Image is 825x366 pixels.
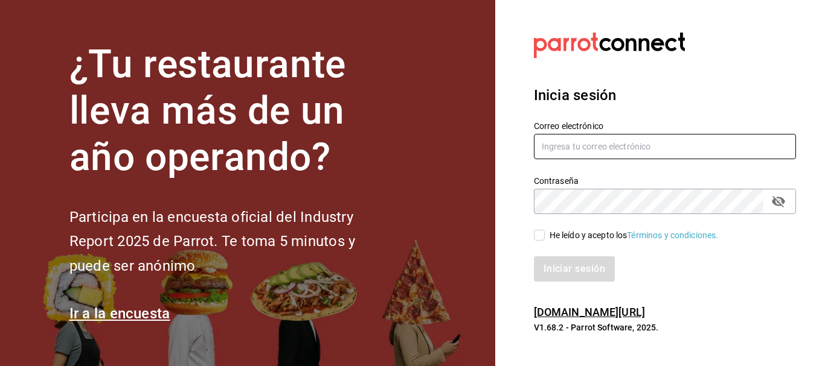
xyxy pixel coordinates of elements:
div: He leído y acepto los [550,229,719,242]
a: Términos y condiciones. [627,230,718,240]
a: Ir a la encuesta [69,305,170,322]
label: Correo electrónico [534,122,796,130]
input: Ingresa tu correo electrónico [534,134,796,159]
button: passwordField [768,191,789,212]
h1: ¿Tu restaurante lleva más de un año operando? [69,42,396,180]
h3: Inicia sesión [534,84,796,106]
h2: Participa en la encuesta oficial del Industry Report 2025 de Parrot. Te toma 5 minutos y puede se... [69,205,396,279]
label: Contraseña [534,177,796,185]
p: V1.68.2 - Parrot Software, 2025. [534,321,796,333]
a: [DOMAIN_NAME][URL] [534,306,645,318]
